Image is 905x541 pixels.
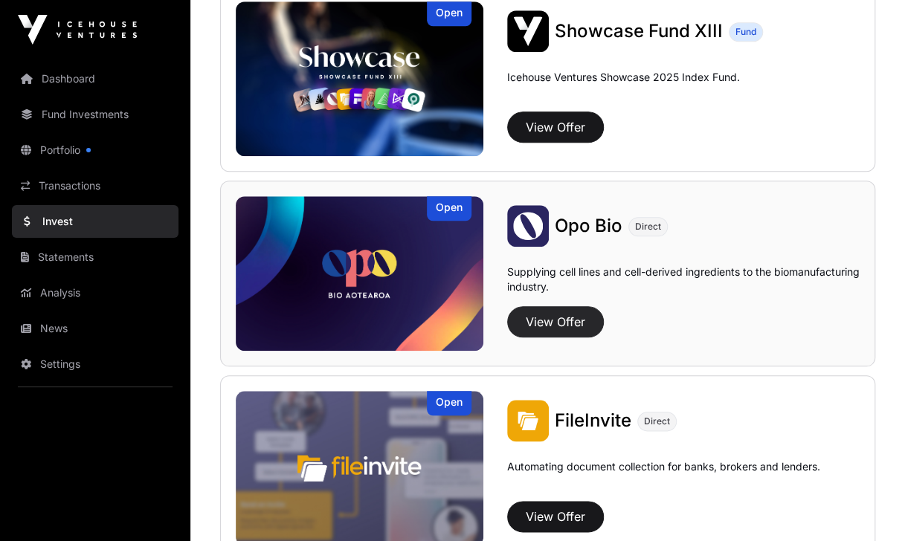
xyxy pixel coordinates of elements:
[12,348,178,380] a: Settings
[12,169,178,202] a: Transactions
[507,10,549,52] img: Showcase Fund XIII
[236,196,483,351] a: Opo BioOpen
[555,214,622,238] a: Opo Bio
[735,26,756,38] span: Fund
[507,265,860,294] p: Supplying cell lines and cell-derived ingredients to the biomanufacturing industry.
[12,205,178,238] a: Invest
[644,415,670,427] span: Direct
[507,501,604,532] button: View Offer
[507,70,740,85] p: Icehouse Ventures Showcase 2025 Index Fund.
[507,205,549,247] img: Opo Bio
[427,391,471,415] div: Open
[555,20,723,42] span: Showcase Fund XIII
[12,134,178,166] a: Portfolio
[12,98,178,131] a: Fund Investments
[427,1,471,26] div: Open
[12,241,178,273] a: Statements
[12,276,178,309] a: Analysis
[555,409,631,433] a: FileInvite
[555,409,631,431] span: FileInvite
[831,470,905,541] iframe: Chat Widget
[635,221,661,233] span: Direct
[236,196,483,351] img: Opo Bio
[555,19,723,43] a: Showcase Fund XIII
[507,400,549,441] img: FileInvite
[507,306,604,337] button: View Offer
[507,111,604,143] button: View Offer
[236,1,483,156] img: Showcase Fund XIII
[12,312,178,345] a: News
[427,196,471,221] div: Open
[12,62,178,95] a: Dashboard
[555,215,622,236] span: Opo Bio
[18,15,137,45] img: Icehouse Ventures Logo
[507,459,820,495] p: Automating document collection for banks, brokers and lenders.
[236,1,483,156] a: Showcase Fund XIIIOpen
